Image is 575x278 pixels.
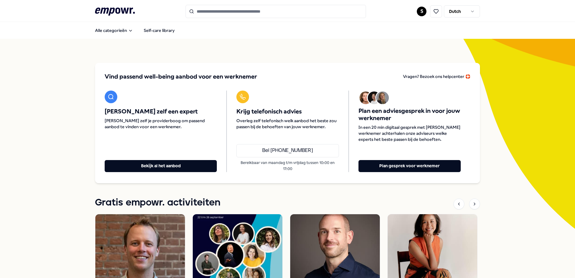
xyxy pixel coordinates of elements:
input: Search for products, categories or subcategories [186,5,366,18]
span: Overleg zelf telefonisch welk aanbod het beste zou passen bij de behoeften van jouw werknemer. [236,118,339,130]
h1: Gratis empowr. activiteiten [95,195,220,210]
span: Vragen? Bezoek ons helpcenter 🛟 [403,74,470,79]
span: [PERSON_NAME] zelf een expert [105,108,217,115]
button: S [417,7,426,16]
img: Avatar [376,91,389,104]
span: [PERSON_NAME] zelf je providerboog om passend aanbod te vinden voor een werknemer. [105,118,217,130]
img: Avatar [359,91,372,104]
button: Bekijk al het aanbod [105,160,217,172]
button: Alle categorieën [90,24,138,36]
span: Plan een adviesgesprek in voor jouw werknemer [358,107,461,122]
nav: Main [90,24,180,36]
button: Plan gesprek voor werknemer [358,160,461,172]
span: Krijg telefonisch advies [236,108,339,115]
a: Vragen? Bezoek ons helpcenter 🛟 [403,73,470,81]
span: Vind passend well-being aanbod voor een werknemer [105,73,257,81]
p: Bereikbaar van maandag t/m vrijdag tussen 10:00 en 17:00 [236,160,339,172]
a: Bel [PHONE_NUMBER] [236,144,339,157]
iframe: Message [450,132,575,278]
img: Avatar [368,91,380,104]
span: In een 20 min digitaal gesprek met [PERSON_NAME] werknemer achterhalen onze adviseurs welke exper... [358,124,461,142]
a: Self-care library [139,24,180,36]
